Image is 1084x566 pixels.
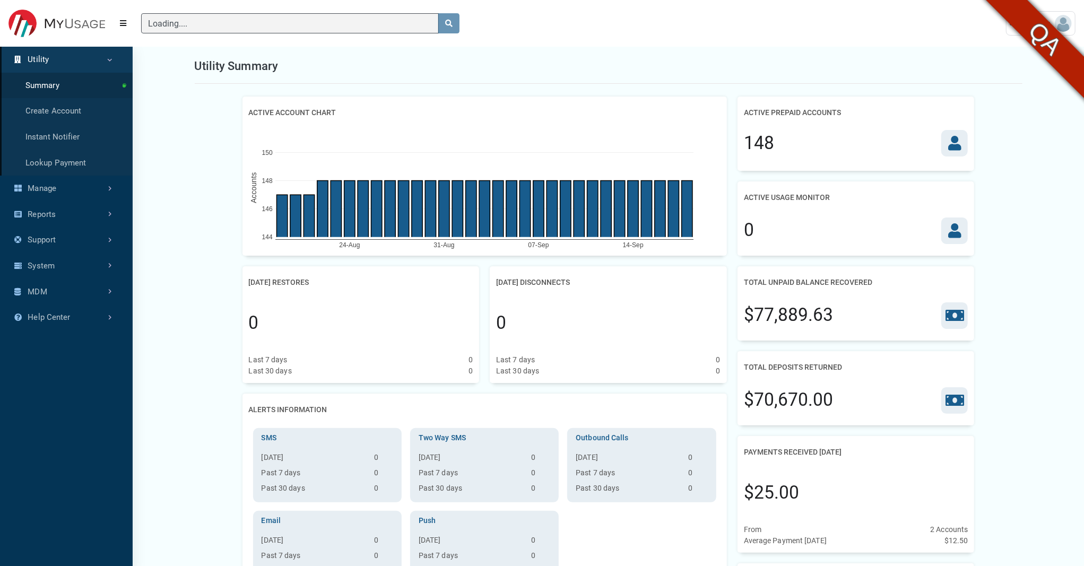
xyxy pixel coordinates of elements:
[527,467,554,483] td: 0
[370,535,397,550] td: 0
[744,130,774,156] div: 148
[257,550,370,565] th: Past 7 days
[1010,18,1055,29] span: User Settings
[527,483,554,498] td: 0
[249,365,292,377] div: Last 30 days
[414,483,527,498] th: Past 30 days
[744,442,842,462] h2: Payments Received [DATE]
[571,452,684,467] th: [DATE]
[744,387,834,413] div: $70,670.00
[744,358,842,377] h2: Total Deposits Returned
[249,273,309,292] h2: [DATE] Restores
[930,524,968,535] div: 2 Accounts
[414,535,527,550] th: [DATE]
[469,354,473,365] div: 0
[571,467,684,483] th: Past 7 days
[469,365,473,377] div: 0
[527,550,554,565] td: 0
[496,354,535,365] div: Last 7 days
[249,103,336,123] h2: Active Account Chart
[257,452,370,467] th: [DATE]
[744,302,834,328] div: $77,889.63
[744,188,830,207] h2: Active Usage Monitor
[370,483,397,498] td: 0
[744,524,761,535] div: From
[744,103,841,123] h2: Active Prepaid Accounts
[370,550,397,565] td: 0
[370,452,397,467] td: 0
[684,467,712,483] td: 0
[249,354,288,365] div: Last 7 days
[684,483,712,498] td: 0
[257,467,370,483] th: Past 7 days
[249,400,327,420] h2: Alerts Information
[195,57,279,75] h1: Utility Summary
[414,550,527,565] th: Past 7 days
[684,452,712,467] td: 0
[571,432,712,443] h3: Outbound Calls
[414,515,554,526] h3: Push
[527,535,554,550] td: 0
[257,483,370,498] th: Past 30 days
[114,14,133,33] button: Menu
[8,10,105,38] img: ESITESTV3 Logo
[716,365,721,377] div: 0
[571,483,684,498] th: Past 30 days
[257,432,397,443] h3: SMS
[716,354,721,365] div: 0
[1006,11,1076,36] a: User Settings
[527,452,554,467] td: 0
[744,480,800,506] div: $25.00
[496,273,570,292] h2: [DATE] Disconnects
[496,365,539,377] div: Last 30 days
[370,467,397,483] td: 0
[257,535,370,550] th: [DATE]
[257,515,397,526] h3: Email
[249,310,259,336] div: 0
[744,217,754,243] div: 0
[744,273,872,292] h2: Total Unpaid Balance Recovered
[414,467,527,483] th: Past 7 days
[944,535,968,546] div: $12.50
[414,432,554,443] h3: Two Way SMS
[438,13,459,33] button: search
[141,13,439,33] input: Search
[414,452,527,467] th: [DATE]
[496,310,506,336] div: 0
[744,535,827,546] div: Average Payment [DATE]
